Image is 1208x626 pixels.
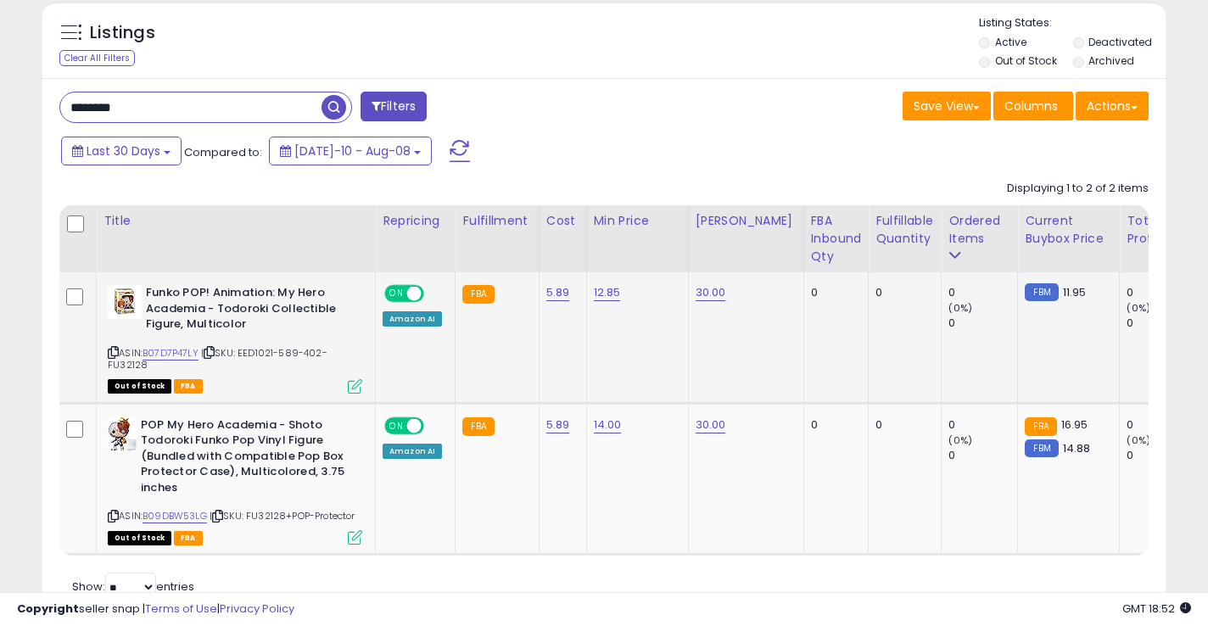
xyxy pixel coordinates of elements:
[1127,285,1195,300] div: 0
[1088,53,1134,68] label: Archived
[948,301,972,315] small: (0%)
[220,601,294,617] a: Privacy Policy
[386,287,407,301] span: ON
[462,285,494,304] small: FBA
[1127,212,1188,248] div: Total Profit
[108,379,171,394] span: All listings that are currently out of stock and unavailable for purchase on Amazon
[108,285,142,319] img: 51tc2vKAeCL._SL40_.jpg
[995,35,1026,49] label: Active
[546,212,579,230] div: Cost
[108,417,362,543] div: ASIN:
[546,416,570,433] a: 5.89
[1127,316,1195,331] div: 0
[141,417,347,500] b: POP My Hero Academia - Shoto Todoroki Funko Pop Vinyl Figure (Bundled with Compatible Pop Box Pro...
[1076,92,1149,120] button: Actions
[1127,417,1195,433] div: 0
[143,346,199,361] a: B07D7P47LY
[422,418,449,433] span: OFF
[294,143,411,159] span: [DATE]-10 - Aug-08
[875,212,934,248] div: Fulfillable Quantity
[979,15,1166,31] p: Listing States:
[174,379,203,394] span: FBA
[90,21,155,45] h5: Listings
[594,284,621,301] a: 12.85
[184,144,262,160] span: Compared to:
[1007,181,1149,197] div: Displaying 1 to 2 of 2 items
[1063,440,1091,456] span: 14.88
[1025,212,1112,248] div: Current Buybox Price
[811,212,862,265] div: FBA inbound Qty
[875,417,928,433] div: 0
[103,212,368,230] div: Title
[875,285,928,300] div: 0
[948,433,972,447] small: (0%)
[174,531,203,545] span: FBA
[696,416,726,433] a: 30.00
[383,311,442,327] div: Amazon AI
[1063,284,1087,300] span: 11.95
[948,212,1010,248] div: Ordered Items
[696,284,726,301] a: 30.00
[108,417,137,451] img: 41QKEiyuoiL._SL40_.jpg
[146,285,352,337] b: Funko POP! Animation: My Hero Academia - Todoroki Collectible Figure, Multicolor
[948,417,1017,433] div: 0
[594,416,622,433] a: 14.00
[1127,301,1150,315] small: (0%)
[903,92,991,120] button: Save View
[1088,35,1152,49] label: Deactivated
[383,444,442,459] div: Amazon AI
[383,212,448,230] div: Repricing
[811,285,856,300] div: 0
[361,92,427,121] button: Filters
[995,53,1057,68] label: Out of Stock
[696,212,797,230] div: [PERSON_NAME]
[61,137,182,165] button: Last 30 Days
[17,601,79,617] strong: Copyright
[87,143,160,159] span: Last 30 Days
[108,285,362,392] div: ASIN:
[59,50,135,66] div: Clear All Filters
[422,287,449,301] span: OFF
[811,417,856,433] div: 0
[546,284,570,301] a: 5.89
[1061,416,1088,433] span: 16.95
[948,448,1017,463] div: 0
[948,316,1017,331] div: 0
[143,509,207,523] a: B09DBW53LG
[1127,448,1195,463] div: 0
[17,601,294,618] div: seller snap | |
[269,137,432,165] button: [DATE]-10 - Aug-08
[1025,417,1056,436] small: FBA
[594,212,681,230] div: Min Price
[108,346,327,372] span: | SKU: EED1021-589-402-FU32128
[462,417,494,436] small: FBA
[1025,439,1058,457] small: FBM
[1004,98,1058,115] span: Columns
[993,92,1073,120] button: Columns
[210,509,355,523] span: | SKU: FU32128+POP-Protector
[462,212,531,230] div: Fulfillment
[108,531,171,545] span: All listings that are currently out of stock and unavailable for purchase on Amazon
[72,578,194,595] span: Show: entries
[386,418,407,433] span: ON
[145,601,217,617] a: Terms of Use
[948,285,1017,300] div: 0
[1122,601,1191,617] span: 2025-09-8 18:52 GMT
[1127,433,1150,447] small: (0%)
[1025,283,1058,301] small: FBM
